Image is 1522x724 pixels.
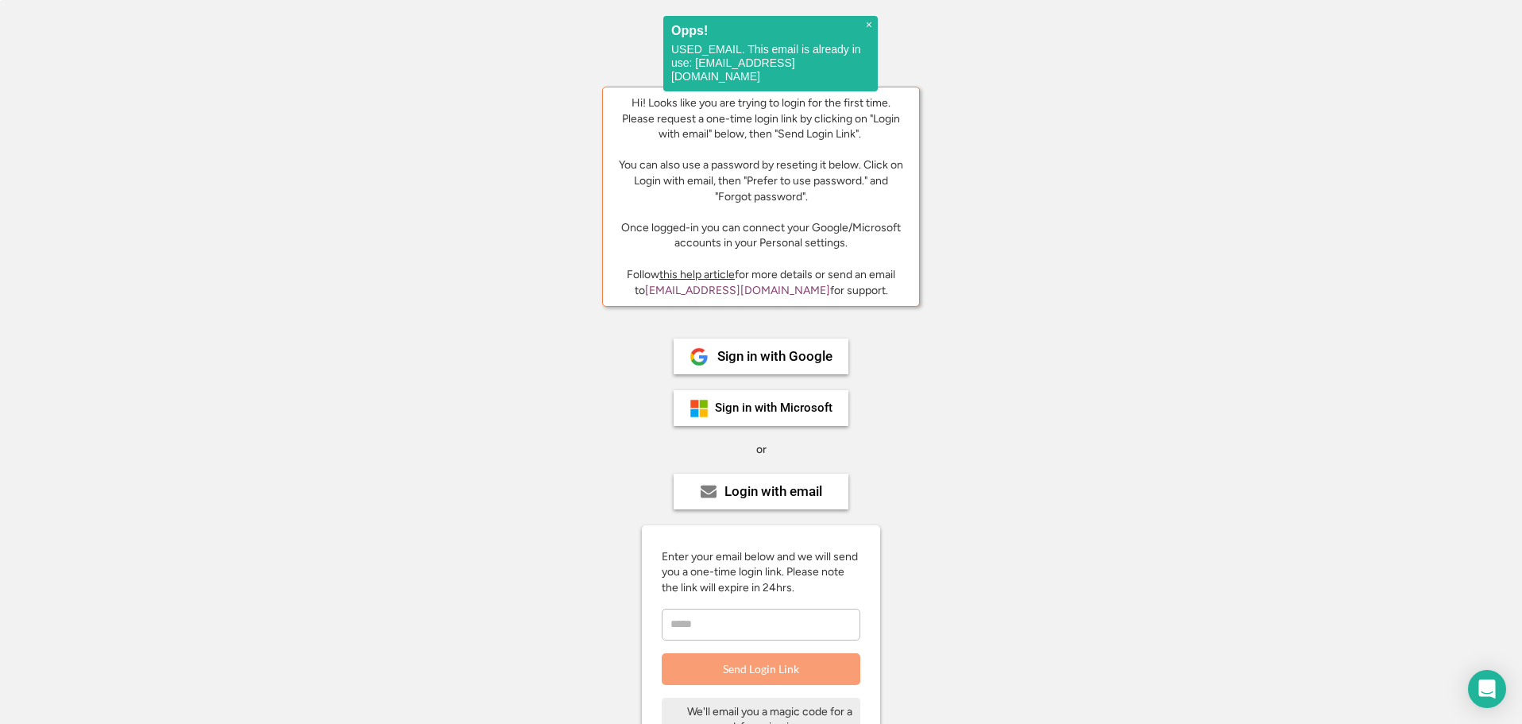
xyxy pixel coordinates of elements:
div: Hi! Looks like you are trying to login for the first time. Please request a one-time login link b... [615,95,907,251]
button: Send Login Link [662,653,860,685]
img: 1024px-Google__G__Logo.svg.png [690,347,709,366]
a: this help article [659,268,735,281]
div: Open Intercom Messenger [1468,670,1506,708]
img: ms-symbollockup_mssymbol_19.png [690,399,709,418]
div: or [756,442,767,458]
div: Sign in with Microsoft [715,402,832,414]
h2: Opps! [671,24,870,37]
span: × [866,18,872,32]
div: Login with email [724,485,822,498]
p: USED_EMAIL. This email is already in use: [EMAIL_ADDRESS][DOMAIN_NAME] [671,43,870,83]
div: Follow for more details or send an email to for support. [615,267,907,298]
div: Sign in with Google [717,350,832,363]
a: [EMAIL_ADDRESS][DOMAIN_NAME] [645,284,830,297]
div: Enter your email below and we will send you a one-time login link. Please note the link will expi... [662,549,860,596]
